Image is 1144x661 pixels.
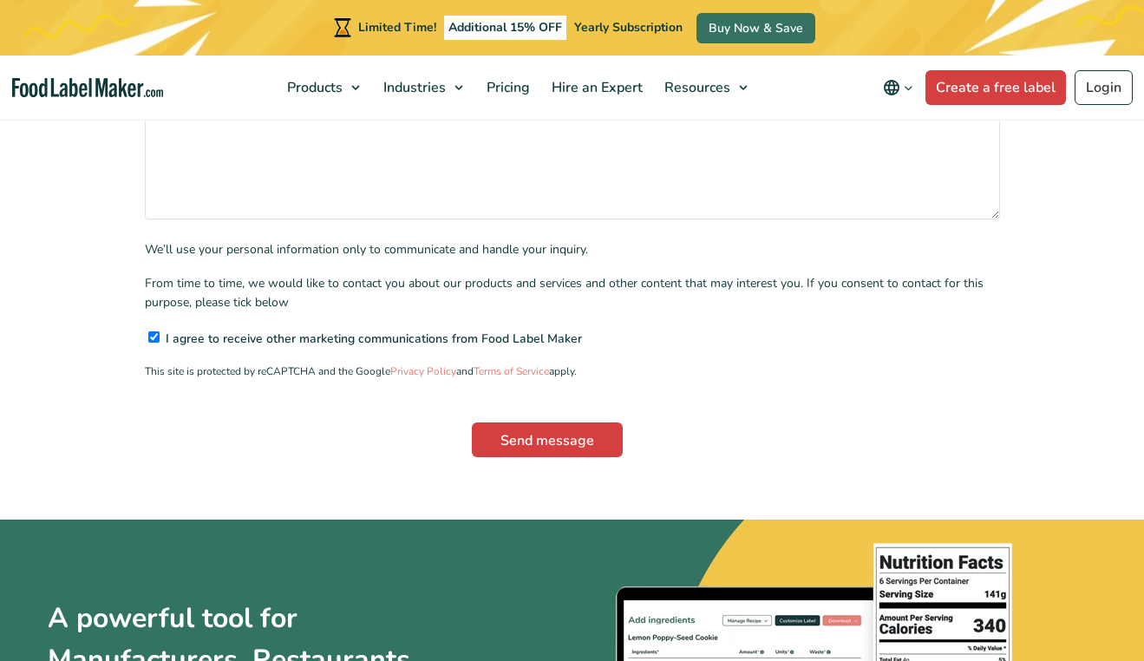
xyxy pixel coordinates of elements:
textarea: Your message (optional) [145,41,1000,219]
span: Resources [659,78,732,97]
input: Send message [472,422,623,457]
span: Yearly Subscription [574,19,683,36]
span: Hire an Expert [546,78,644,97]
p: This site is protected by reCAPTCHA and the Google and apply. [145,363,1000,380]
a: Resources [654,56,756,120]
a: Industries [373,56,472,120]
a: Hire an Expert [541,56,650,120]
a: Terms of Service [474,364,549,378]
a: Products [277,56,369,120]
span: Additional 15% OFF [444,16,566,40]
a: Buy Now & Save [696,13,815,43]
span: I agree to receive other marketing communications from Food Label Maker [162,330,582,347]
a: Create a free label [925,70,1066,105]
a: Food Label Maker homepage [12,78,163,98]
p: We’ll use your personal information only to communicate and handle your inquiry. [145,240,1000,259]
a: Login [1075,70,1133,105]
span: Industries [378,78,448,97]
a: Privacy Policy [390,364,456,378]
span: Limited Time! [358,19,436,36]
span: Products [282,78,344,97]
input: I agree to receive other marketing communications from Food Label Maker [148,331,160,343]
a: Pricing [476,56,537,120]
button: Change language [871,70,925,105]
p: From time to time, we would like to contact you about our products and services and other content... [145,274,1000,313]
span: Pricing [481,78,532,97]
